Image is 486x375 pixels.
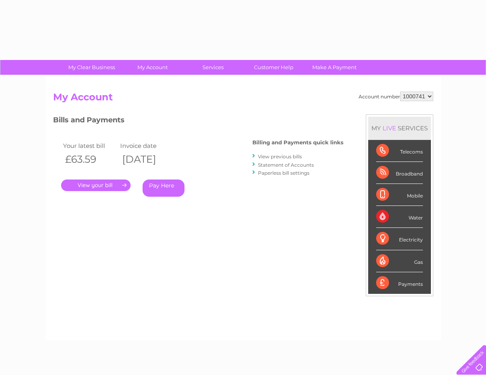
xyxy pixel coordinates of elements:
a: . [61,180,131,191]
div: Gas [376,250,423,272]
a: Services [180,60,246,75]
h2: My Account [53,92,433,107]
a: My Account [119,60,185,75]
a: My Clear Business [59,60,125,75]
div: Account number [359,92,433,101]
div: Broadband [376,162,423,184]
div: Water [376,206,423,228]
a: Statement of Accounts [258,162,314,168]
a: View previous bills [258,154,302,160]
a: Customer Help [241,60,307,75]
td: Invoice date [118,140,176,151]
td: Your latest bill [61,140,119,151]
div: Mobile [376,184,423,206]
div: Payments [376,272,423,294]
h4: Billing and Payments quick links [252,140,343,146]
div: Telecoms [376,140,423,162]
th: £63.59 [61,151,119,168]
th: [DATE] [118,151,176,168]
div: MY SERVICES [368,117,431,140]
a: Make A Payment [302,60,367,75]
div: LIVE [381,124,398,132]
a: Paperless bill settings [258,170,309,176]
h3: Bills and Payments [53,114,343,128]
div: Electricity [376,228,423,250]
a: Pay Here [143,180,184,197]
